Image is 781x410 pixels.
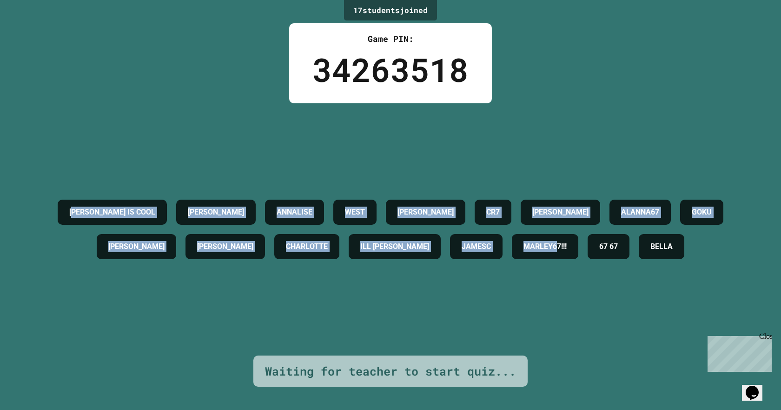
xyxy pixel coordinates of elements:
[599,241,618,252] h4: 67 67
[486,207,500,218] h4: CR7
[312,33,469,45] div: Game PIN:
[397,207,454,218] h4: [PERSON_NAME]
[312,45,469,94] div: 34263518
[692,207,712,218] h4: GOKU
[188,207,244,218] h4: [PERSON_NAME]
[704,332,772,372] iframe: chat widget
[197,241,253,252] h4: [PERSON_NAME]
[360,241,429,252] h4: ILL [PERSON_NAME]
[621,207,659,218] h4: ALANNA67
[4,4,64,59] div: Chat with us now!Close
[462,241,491,252] h4: JAMESC
[265,363,516,380] div: Waiting for teacher to start quiz...
[286,241,328,252] h4: CHARLOTTE
[277,207,312,218] h4: ANNALISE
[69,207,155,218] h4: [PERSON_NAME] IS COOL
[108,241,165,252] h4: [PERSON_NAME]
[523,241,567,252] h4: MARLEY67!!!
[742,373,772,401] iframe: chat widget
[345,207,365,218] h4: WEST
[532,207,589,218] h4: [PERSON_NAME]
[650,241,673,252] h4: BELLA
